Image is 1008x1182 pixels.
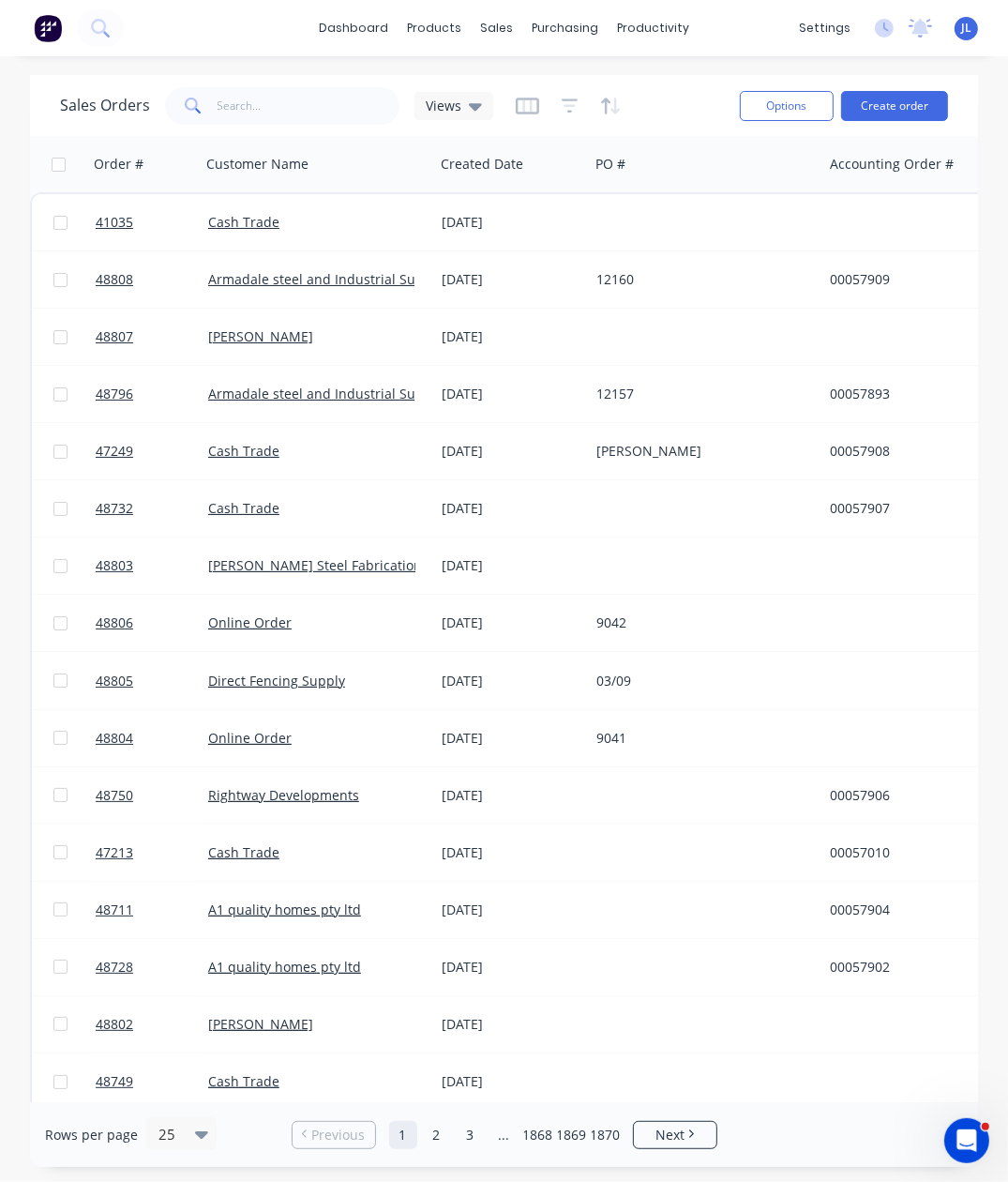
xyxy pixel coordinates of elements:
[596,729,805,748] div: 9041
[961,20,971,37] span: JL
[96,194,208,250] a: 41035
[96,366,208,422] a: 48796
[442,499,581,518] div: [DATE]
[34,14,62,42] img: Factory
[208,499,279,517] a: Cash Trade
[208,958,361,976] a: A1 quality homes pty ltd
[442,270,581,289] div: [DATE]
[524,1121,552,1149] a: Page 1868
[60,97,150,114] h1: Sales Orders
[389,1121,417,1149] a: Page 1 is your current page
[442,556,581,575] div: [DATE]
[442,327,581,346] div: [DATE]
[208,614,292,631] a: Online Order
[442,1072,581,1091] div: [DATE]
[309,14,398,42] a: dashboard
[96,1053,208,1110] a: 48749
[96,270,133,289] span: 48808
[208,729,292,747] a: Online Order
[441,155,523,174] div: Created Date
[96,251,208,308] a: 48808
[442,901,581,919] div: [DATE]
[218,87,400,125] input: Search...
[634,1126,716,1144] a: Next page
[208,843,279,861] a: Cash Trade
[208,213,279,231] a: Cash Trade
[423,1121,451,1149] a: Page 2
[96,499,133,518] span: 48732
[208,385,454,402] a: Armadale steel and Industrial Supplies
[208,1015,313,1033] a: [PERSON_NAME]
[442,442,581,461] div: [DATE]
[96,595,208,651] a: 48806
[208,901,361,918] a: A1 quality homes pty ltd
[208,1072,279,1090] a: Cash Trade
[96,1072,133,1091] span: 48749
[208,442,279,460] a: Cash Trade
[944,1118,989,1163] iframe: Intercom live chat
[471,14,522,42] div: sales
[96,327,133,346] span: 48807
[96,653,208,709] a: 48805
[96,729,133,748] span: 48804
[595,155,625,174] div: PO #
[442,786,581,805] div: [DATE]
[96,901,133,919] span: 48711
[442,1015,581,1034] div: [DATE]
[208,270,454,288] a: Armadale steel and Industrial Supplies
[96,825,208,881] a: 47213
[96,996,208,1053] a: 48802
[442,672,581,690] div: [DATE]
[96,767,208,824] a: 48750
[208,786,359,804] a: Rightway Developments
[293,1126,375,1144] a: Previous page
[96,423,208,479] a: 47249
[45,1126,138,1144] span: Rows per page
[96,958,133,977] span: 48728
[596,614,805,632] div: 9042
[841,91,948,121] button: Create order
[596,385,805,403] div: 12157
[457,1121,485,1149] a: Page 3
[398,14,471,42] div: products
[442,614,581,632] div: [DATE]
[596,672,805,690] div: 03/09
[96,882,208,938] a: 48711
[442,385,581,403] div: [DATE]
[284,1121,725,1149] ul: Pagination
[655,1126,685,1144] span: Next
[96,843,133,862] span: 47213
[442,843,581,862] div: [DATE]
[208,556,422,574] a: [PERSON_NAME] Steel Fabrication
[96,213,133,232] span: 41035
[608,14,699,42] div: productivity
[830,155,954,174] div: Accounting Order #
[96,786,133,805] span: 48750
[96,1015,133,1034] span: 48802
[96,672,133,690] span: 48805
[96,939,208,995] a: 48728
[596,442,805,461] div: [PERSON_NAME]
[740,91,834,121] button: Options
[790,14,860,42] div: settings
[96,480,208,537] a: 48732
[96,309,208,365] a: 48807
[490,1121,519,1149] a: Jump forward
[311,1126,365,1144] span: Previous
[96,710,208,766] a: 48804
[442,958,581,977] div: [DATE]
[442,729,581,748] div: [DATE]
[96,442,133,461] span: 47249
[96,556,133,575] span: 48803
[442,213,581,232] div: [DATE]
[96,385,133,403] span: 48796
[96,538,208,594] a: 48803
[96,614,133,632] span: 48806
[522,14,608,42] div: purchasing
[592,1121,620,1149] a: Page 1870
[94,155,143,174] div: Order #
[596,270,805,289] div: 12160
[208,327,313,345] a: [PERSON_NAME]
[558,1121,586,1149] a: Page 1869
[208,672,345,689] a: Direct Fencing Supply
